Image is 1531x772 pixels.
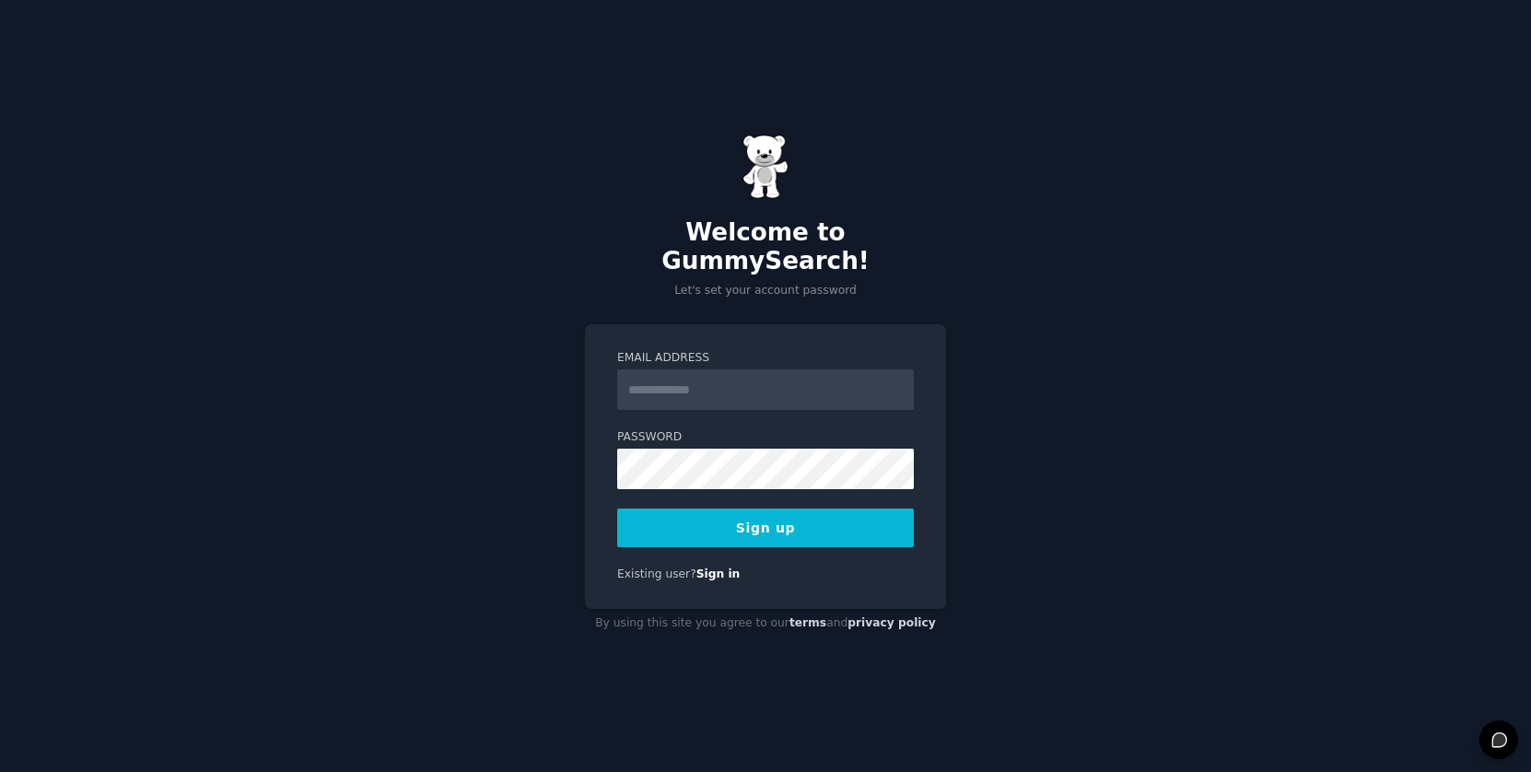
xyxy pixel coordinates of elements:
[696,567,741,580] a: Sign in
[789,616,826,629] a: terms
[742,135,789,199] img: Gummy Bear
[617,350,914,367] label: Email Address
[847,616,936,629] a: privacy policy
[617,429,914,446] label: Password
[617,509,914,547] button: Sign up
[585,609,946,638] div: By using this site you agree to our and
[585,283,946,299] p: Let's set your account password
[585,218,946,276] h2: Welcome to GummySearch!
[617,567,696,580] span: Existing user?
